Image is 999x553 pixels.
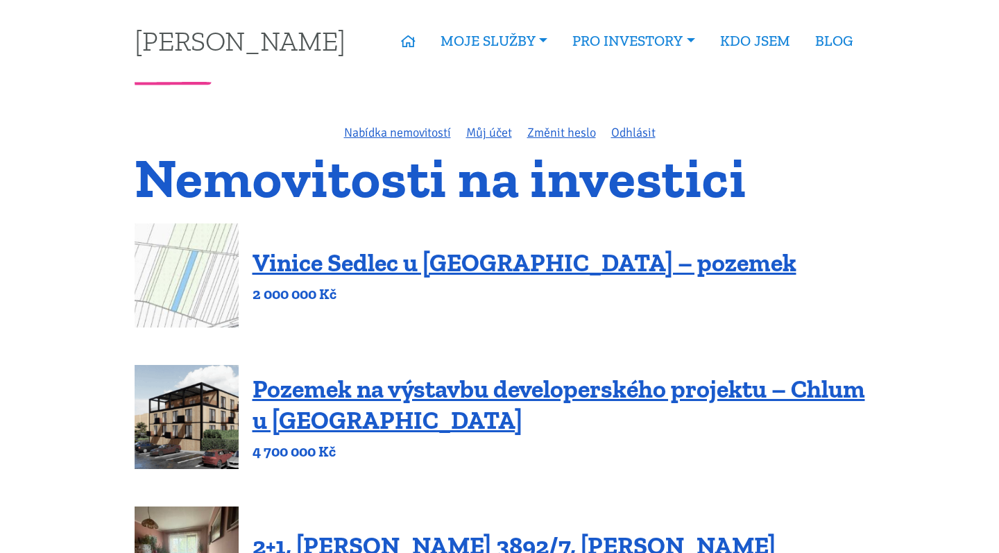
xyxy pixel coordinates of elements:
[135,155,865,201] h1: Nemovitosti na investici
[344,125,451,140] a: Nabídka nemovitostí
[253,248,796,278] a: Vinice Sedlec u [GEOGRAPHIC_DATA] – pozemek
[527,125,596,140] a: Změnit heslo
[135,27,345,54] a: [PERSON_NAME]
[428,25,560,57] a: MOJE SLUŽBY
[803,25,865,57] a: BLOG
[253,442,865,461] p: 4 700 000 Kč
[611,125,656,140] a: Odhlásit
[253,284,796,304] p: 2 000 000 Kč
[560,25,707,57] a: PRO INVESTORY
[466,125,512,140] a: Můj účet
[708,25,803,57] a: KDO JSEM
[253,374,865,435] a: Pozemek na výstavbu developerského projektu – Chlum u [GEOGRAPHIC_DATA]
